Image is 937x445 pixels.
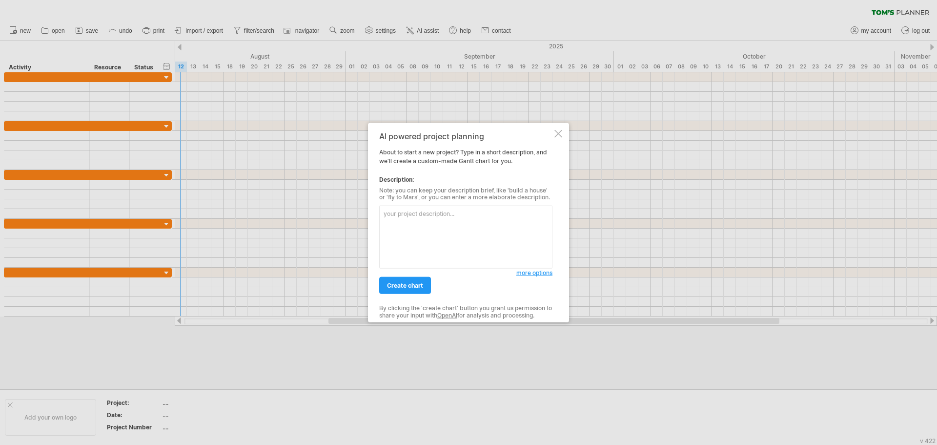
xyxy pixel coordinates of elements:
[379,131,552,140] div: AI powered project planning
[379,305,552,319] div: By clicking the 'create chart' button you grant us permission to share your input with for analys...
[379,175,552,184] div: Description:
[379,277,431,294] a: create chart
[387,282,423,289] span: create chart
[379,131,552,314] div: About to start a new project? Type in a short description, and we'll create a custom-made Gantt c...
[437,311,457,318] a: OpenAI
[516,269,552,277] a: more options
[516,269,552,276] span: more options
[379,187,552,201] div: Note: you can keep your description brief, like 'build a house' or 'fly to Mars', or you can ente...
